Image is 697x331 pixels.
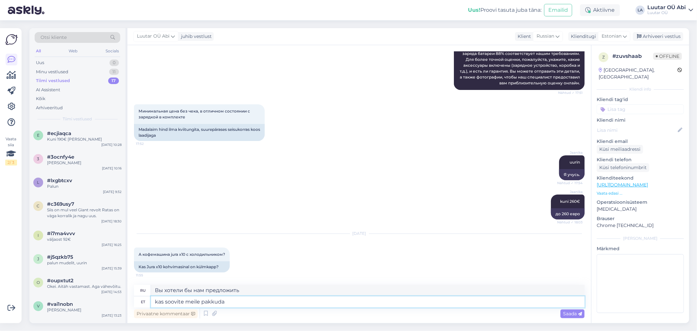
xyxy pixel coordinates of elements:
span: #i7ma4vvv [47,231,75,236]
p: Brauser [597,215,684,222]
div: Kuni 190€ [PERSON_NAME] [47,136,122,142]
span: v [37,304,40,308]
p: Kliendi email [597,138,684,145]
div: [DATE] 9:32 [103,189,122,194]
span: #3ocnfy4e [47,154,74,160]
p: Kliendi tag'id [597,96,684,103]
input: Lisa nimi [597,127,676,134]
div: Kas Jura x10 kohvimasinal on külmkapp? [134,261,230,272]
div: Kliendi info [597,86,684,92]
span: o [37,280,40,285]
p: Vaata edasi ... [597,190,684,196]
span: #lxgbtcxv [47,178,72,183]
div: [DATE] 15:39 [102,266,122,271]
span: А кофемашина jura x10 с холодильником? [139,252,225,257]
span: Nähtud ✓ 18:03 [557,220,583,225]
div: Privaatne kommentaar [134,309,198,318]
span: Otsi kliente [41,34,67,41]
img: Askly Logo [5,33,18,46]
span: e [37,133,40,138]
span: 11:55 [136,273,160,278]
span: i [38,233,39,238]
input: Lisa tag [597,104,684,114]
div: Socials [104,47,120,55]
div: Kõik [36,96,45,102]
div: Küsi telefoninumbrit [597,163,649,172]
div: до 260 евро [551,208,585,219]
span: uurin [570,160,580,165]
p: Märkmed [597,245,684,252]
div: et [141,296,145,307]
div: [GEOGRAPHIC_DATA], [GEOGRAPHIC_DATA] [599,67,677,80]
p: Kliendi telefon [597,156,684,163]
button: Emailid [544,4,572,16]
div: 2 / 3 [5,160,17,165]
b: Uus! [468,7,480,13]
div: 11 [109,69,119,75]
div: AI Assistent [36,87,60,93]
div: [DATE] 10:16 [102,166,122,171]
div: [DATE] 10:28 [101,142,122,147]
div: 17 [108,78,119,84]
div: Vaata siia [5,136,17,165]
div: [DATE] 18:30 [101,219,122,224]
div: väljaost 92€ [47,236,122,242]
p: Operatsioonisüsteem [597,199,684,206]
div: Minu vestlused [36,69,68,75]
span: Nähtud ✓ 17:51 [558,90,583,95]
p: Kliendi nimi [597,117,684,124]
div: Klient [515,33,531,40]
div: [PERSON_NAME] [47,160,122,166]
div: Tiimi vestlused [36,78,70,84]
div: [DATE] 13:23 [102,313,122,318]
div: Luutar OÜ Abi [647,5,686,10]
span: #ecjiaqca [47,131,71,136]
span: Здравствуйте! Для оценки вашего iPhone 14 Pro Max 256GB, мы учитываем его модель, объем памяти, о... [460,22,581,85]
div: [DATE] 14:53 [101,289,122,294]
div: Uus [36,60,44,66]
div: LA [636,6,645,15]
div: palun mudelit, uurin [47,260,122,266]
span: Offline [653,53,682,60]
div: Web [68,47,79,55]
span: Jaanika [558,189,583,194]
p: [MEDICAL_DATA] [597,206,684,213]
div: Madalaim hind ilma kviitungita, suurepärases seisukorras koos laadijaga [134,124,265,141]
span: #c369usy7 [47,201,74,207]
div: [PERSON_NAME] [597,235,684,241]
a: Luutar OÜ AbiLuutar OÜ [647,5,693,15]
span: Luutar OÜ Abi [137,33,170,40]
span: Jaanika [558,150,583,155]
div: All [35,47,42,55]
div: # zuvshaab [612,52,653,60]
span: Nähtud ✓ 17:54 [557,181,583,185]
span: c [37,203,40,208]
span: Tiimi vestlused [63,116,92,122]
div: [DATE] 16:25 [102,242,122,247]
div: Palun [47,183,122,189]
span: Saada [563,311,582,317]
div: [DATE] [134,231,585,236]
span: 3 [37,156,40,161]
div: Proovi tasuta juba täna: [468,6,541,14]
span: j [37,256,39,261]
div: Я учусь. [559,169,585,180]
div: Klienditugi [568,33,596,40]
span: kuni 260€ [560,199,580,204]
div: Okei. Aitäh vastamast. Aga vähevõitu. [47,284,122,289]
span: Минимальная цена без чека, в отличном состоянии с зарядкой в комплекте [139,109,251,119]
div: Arhiveeritud [36,105,63,111]
div: Küsi meiliaadressi [597,145,643,154]
div: Arhiveeri vestlus [633,32,683,41]
div: Siis on mul veel Giant revolt Ratas on väga korralik ja nagu uus. [47,207,122,219]
span: Russian [537,33,554,40]
div: [PERSON_NAME] [47,307,122,313]
span: Estonian [602,33,622,40]
span: #j5qzkb75 [47,254,73,260]
div: Aktiivne [580,4,620,16]
a: [URL][DOMAIN_NAME] [597,182,648,188]
div: Luutar OÜ [647,10,686,15]
span: z [602,55,605,60]
textarea: kas soovite meile pakkuda [151,296,585,307]
textarea: Вы хотели бы нам предложить [151,285,585,296]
